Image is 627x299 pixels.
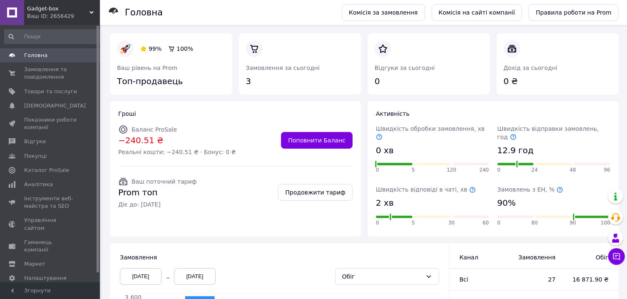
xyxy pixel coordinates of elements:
[448,219,455,227] span: 30
[278,184,353,201] a: Продовжити тариф
[498,125,599,140] span: Швидкість відправки замовлень, год
[24,88,77,95] span: Товари та послуги
[570,167,576,174] span: 48
[27,5,90,12] span: Gadget-box
[460,254,478,261] span: Канал
[24,260,45,268] span: Маркет
[604,167,610,174] span: 96
[572,253,609,262] span: Обіг
[376,167,379,174] span: 0
[412,167,415,174] span: 5
[24,52,47,59] span: Головна
[120,268,162,285] div: [DATE]
[4,29,104,44] input: Пошук
[24,152,47,160] span: Покупці
[483,219,489,227] span: 60
[27,12,100,20] div: Ваш ID: 2656429
[342,4,425,21] a: Комісія за замовлення
[570,219,576,227] span: 90
[24,167,69,174] span: Каталог ProSale
[498,145,534,157] span: 12.9 год
[498,186,563,193] span: Замовлень з ЕН, %
[24,66,77,81] span: Замовлення та повідомлення
[24,138,46,145] span: Відгуки
[24,116,77,131] span: Показники роботи компанії
[516,253,555,262] span: Замовлення
[516,275,555,284] span: 27
[177,45,193,52] span: 100%
[376,186,476,193] span: Швидкість відповіді в чаті, хв
[118,135,236,147] span: −240.51 ₴
[498,197,516,209] span: 90%
[342,272,422,281] div: Обіг
[432,4,522,21] a: Комісія на сайті компанії
[118,187,197,199] span: Prom топ
[376,125,485,140] span: Швидкість обробки замовлення, хв
[24,274,67,282] span: Налаштування
[480,167,489,174] span: 240
[174,268,216,285] div: [DATE]
[24,239,77,254] span: Гаманець компанії
[281,132,353,149] a: Поповнити Баланс
[376,197,394,209] span: 2 хв
[532,167,538,174] span: 24
[376,219,379,227] span: 0
[601,219,610,227] span: 100
[118,148,236,156] span: Реальні кошти: −240.51 ₴ · Бонус: 0 ₴
[498,167,501,174] span: 0
[572,275,609,284] span: 16 871.90 ₴
[376,145,394,157] span: 0 хв
[118,110,136,117] span: Гроші
[412,219,415,227] span: 5
[447,167,456,174] span: 120
[125,7,163,17] h1: Головна
[460,276,468,283] span: Всi
[608,248,625,265] button: Чат з покупцем
[24,181,53,188] span: Аналітика
[132,178,197,185] span: Ваш поточний тариф
[532,219,538,227] span: 80
[498,219,501,227] span: 0
[24,217,77,232] span: Управління сайтом
[529,4,619,21] a: Правила роботи на Prom
[120,254,157,261] span: Замовлення
[24,195,77,210] span: Інструменти веб-майстра та SEO
[149,45,162,52] span: 99%
[24,102,86,110] span: [DEMOGRAPHIC_DATA]
[132,126,177,133] span: Баланс ProSale
[376,110,410,117] span: Активність
[118,200,197,209] span: Діє до: [DATE]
